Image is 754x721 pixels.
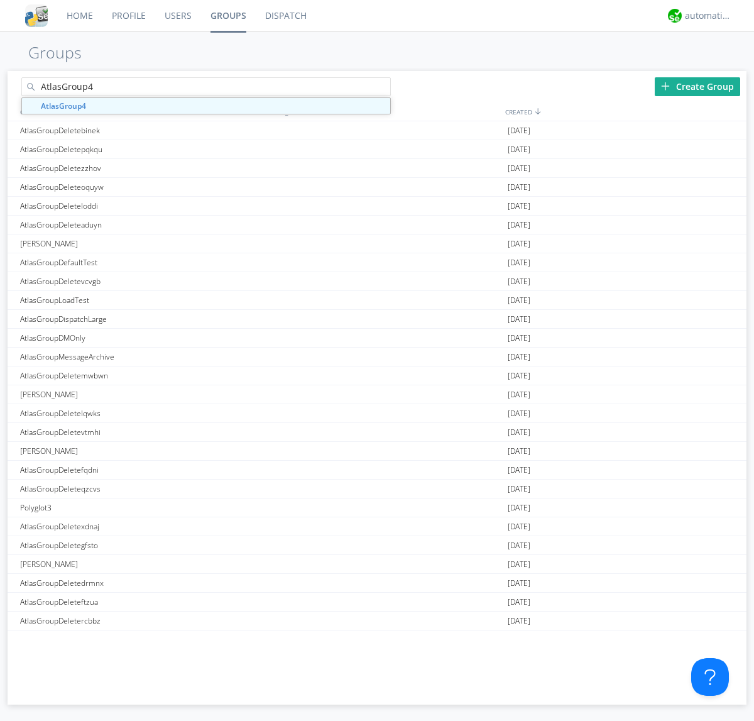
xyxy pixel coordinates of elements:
[8,555,746,574] a: [PERSON_NAME][DATE]
[508,329,530,348] span: [DATE]
[17,442,259,460] div: [PERSON_NAME]
[17,517,259,536] div: AtlasGroupDeletexdnaj
[508,517,530,536] span: [DATE]
[668,9,682,23] img: d2d01cd9b4174d08988066c6d424eccd
[17,536,259,554] div: AtlasGroupDeletegfsto
[17,480,259,498] div: AtlasGroupDeleteqzcvs
[508,197,530,216] span: [DATE]
[508,216,530,234] span: [DATE]
[508,593,530,612] span: [DATE]
[661,82,670,91] img: plus.svg
[508,272,530,291] span: [DATE]
[508,423,530,442] span: [DATE]
[8,461,746,480] a: AtlasGroupDeletefqdni[DATE]
[8,366,746,385] a: AtlasGroupDeletemwbwn[DATE]
[508,404,530,423] span: [DATE]
[17,159,259,177] div: AtlasGroupDeletezzhov
[8,140,746,159] a: AtlasGroupDeletepqkqu[DATE]
[17,423,259,441] div: AtlasGroupDeletevtmhi
[8,121,746,140] a: AtlasGroupDeletebinek[DATE]
[17,498,259,517] div: Polyglot3
[508,348,530,366] span: [DATE]
[8,480,746,498] a: AtlasGroupDeleteqzcvs[DATE]
[17,234,259,253] div: [PERSON_NAME]
[691,658,729,696] iframe: Toggle Customer Support
[508,630,530,649] span: [DATE]
[508,234,530,253] span: [DATE]
[508,385,530,404] span: [DATE]
[508,461,530,480] span: [DATE]
[685,9,732,22] div: automation+atlas
[8,423,746,442] a: AtlasGroupDeletevtmhi[DATE]
[8,197,746,216] a: AtlasGroupDeleteloddi[DATE]
[8,442,746,461] a: [PERSON_NAME][DATE]
[17,404,259,422] div: AtlasGroupDeletelqwks
[41,101,86,111] strong: AtlasGroup4
[25,4,48,27] img: cddb5a64eb264b2086981ab96f4c1ba7
[17,366,259,385] div: AtlasGroupDeletemwbwn
[17,253,259,272] div: AtlasGroupDefaultTest
[17,385,259,404] div: [PERSON_NAME]
[508,612,530,630] span: [DATE]
[8,234,746,253] a: [PERSON_NAME][DATE]
[508,480,530,498] span: [DATE]
[17,574,259,592] div: AtlasGroupDeletedrmnx
[17,197,259,215] div: AtlasGroupDeleteloddi
[8,404,746,423] a: AtlasGroupDeletelqwks[DATE]
[508,253,530,272] span: [DATE]
[8,272,746,291] a: AtlasGroupDeletevcvgb[DATE]
[8,329,746,348] a: AtlasGroupDMOnly[DATE]
[17,140,259,158] div: AtlasGroupDeletepqkqu
[8,593,746,612] a: AtlasGroupDeleteftzua[DATE]
[508,536,530,555] span: [DATE]
[17,102,256,121] div: GROUPS
[21,77,391,96] input: Search groups
[502,102,746,121] div: CREATED
[508,291,530,310] span: [DATE]
[8,498,746,517] a: Polyglot3[DATE]
[17,612,259,630] div: AtlasGroupDeletercbbz
[8,291,746,310] a: AtlasGroupLoadTest[DATE]
[8,178,746,197] a: AtlasGroupDeleteoquyw[DATE]
[508,159,530,178] span: [DATE]
[8,253,746,272] a: AtlasGroupDefaultTest[DATE]
[508,178,530,197] span: [DATE]
[508,140,530,159] span: [DATE]
[8,517,746,536] a: AtlasGroupDeletexdnaj[DATE]
[508,498,530,517] span: [DATE]
[508,366,530,385] span: [DATE]
[17,272,259,290] div: AtlasGroupDeletevcvgb
[8,385,746,404] a: [PERSON_NAME][DATE]
[17,348,259,366] div: AtlasGroupMessageArchive
[8,348,746,366] a: AtlasGroupMessageArchive[DATE]
[17,555,259,573] div: [PERSON_NAME]
[8,159,746,178] a: AtlasGroupDeletezzhov[DATE]
[17,291,259,309] div: AtlasGroupLoadTest
[17,461,259,479] div: AtlasGroupDeletefqdni
[508,555,530,574] span: [DATE]
[17,329,259,347] div: AtlasGroupDMOnly
[508,310,530,329] span: [DATE]
[17,310,259,328] div: AtlasGroupDispatchLarge
[17,593,259,611] div: AtlasGroupDeleteftzua
[8,612,746,630] a: AtlasGroupDeletercbbz[DATE]
[8,574,746,593] a: AtlasGroupDeletedrmnx[DATE]
[655,77,740,96] div: Create Group
[8,536,746,555] a: AtlasGroupDeletegfsto[DATE]
[8,630,746,649] a: AtlasGroupDeletehlpaj[DATE]
[508,442,530,461] span: [DATE]
[508,121,530,140] span: [DATE]
[8,216,746,234] a: AtlasGroupDeleteaduyn[DATE]
[17,121,259,140] div: AtlasGroupDeletebinek
[17,216,259,234] div: AtlasGroupDeleteaduyn
[8,310,746,329] a: AtlasGroupDispatchLarge[DATE]
[17,630,259,649] div: AtlasGroupDeletehlpaj
[508,574,530,593] span: [DATE]
[17,178,259,196] div: AtlasGroupDeleteoquyw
